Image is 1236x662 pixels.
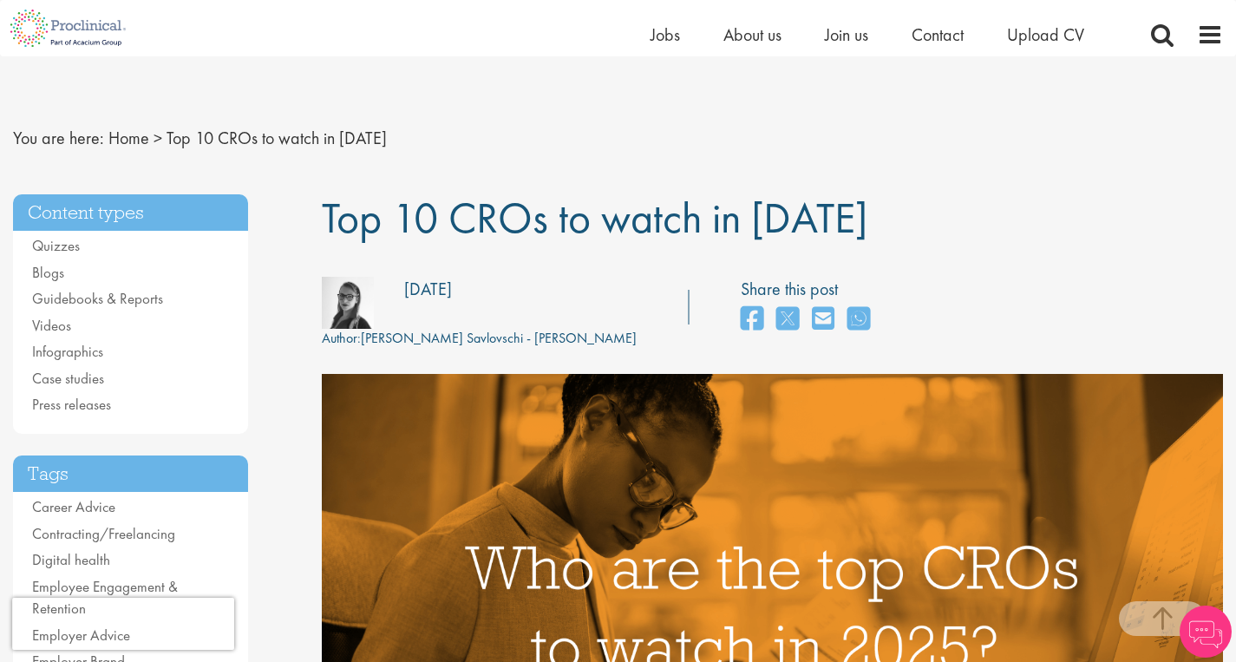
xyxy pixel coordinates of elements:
[32,577,178,619] a: Employee Engagement & Retention
[13,127,104,149] span: You are here:
[322,190,867,246] span: Top 10 CROs to watch in [DATE]
[32,497,115,516] a: Career Advice
[741,277,879,302] label: Share this post
[154,127,162,149] span: >
[404,277,452,302] div: [DATE]
[322,277,374,329] img: fff6768c-7d58-4950-025b-08d63f9598ee
[32,369,104,388] a: Case studies
[651,23,680,46] a: Jobs
[741,301,763,338] a: share on facebook
[32,395,111,414] a: Press releases
[1007,23,1084,46] a: Upload CV
[32,550,110,569] a: Digital health
[32,316,71,335] a: Videos
[912,23,964,46] a: Contact
[12,598,234,650] iframe: reCAPTCHA
[723,23,781,46] a: About us
[825,23,868,46] a: Join us
[32,524,175,543] a: Contracting/Freelancing
[1180,606,1232,658] img: Chatbot
[322,329,637,349] div: [PERSON_NAME] Savlovschi - [PERSON_NAME]
[32,236,80,255] a: Quizzes
[847,301,870,338] a: share on whats app
[32,289,163,308] a: Guidebooks & Reports
[812,301,834,338] a: share on email
[32,263,64,282] a: Blogs
[167,127,387,149] span: Top 10 CROs to watch in [DATE]
[108,127,149,149] a: breadcrumb link
[13,456,248,493] h3: Tags
[322,329,361,347] span: Author:
[32,342,103,361] a: Infographics
[13,194,248,232] h3: Content types
[776,301,799,338] a: share on twitter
